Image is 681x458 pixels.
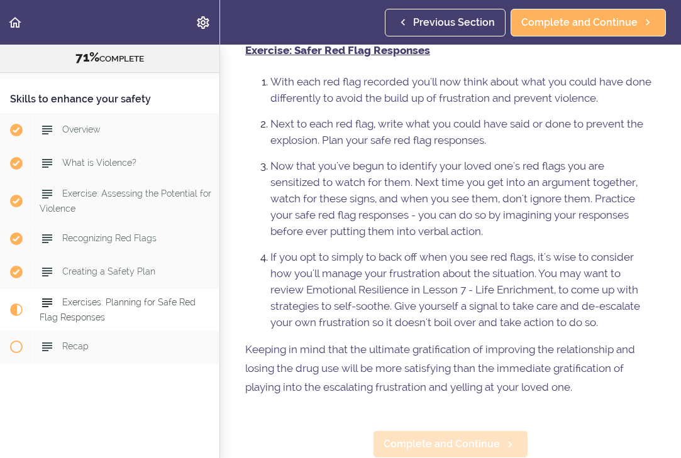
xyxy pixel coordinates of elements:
[270,251,640,329] span: If you opt to simply to back off when you see red flags, it's wise to consider how you'll manage ...
[62,233,157,243] span: Recognizing Red Flags
[40,297,196,322] span: Exercises: Planning for Safe Red Flag Responses
[413,15,495,30] span: Previous Section
[245,343,635,393] span: Keeping in mind that the ultimate gratification of improving the relationship and losing the drug...
[40,188,211,213] span: Exercise: Assessing the Potential for Violence
[16,50,204,66] div: COMPLETE
[270,117,643,146] span: Next to each red flag, write what you could have said or done to prevent the explosion. Plan your...
[385,9,506,36] a: Previous Section
[511,9,666,36] a: Complete and Continue
[62,158,136,168] span: What is Violence?
[62,266,155,276] span: Creating a Safety Plan
[8,15,23,30] svg: Back to course curriculum
[245,44,430,57] u: Exercise: Safer Red Flag Responses
[270,75,651,104] span: With each red flag recorded you'll now think about what you could have done differently to avoid ...
[196,15,211,30] svg: Settings Menu
[521,15,638,30] span: Complete and Continue
[270,160,638,237] span: Now that you've begun to identify your loved one's red flags you are sensitized to watch for them...
[384,437,500,452] span: Complete and Continue
[75,50,99,65] span: 71%
[373,430,528,458] a: Complete and Continue
[62,341,89,351] span: Recap
[62,124,100,134] span: Overview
